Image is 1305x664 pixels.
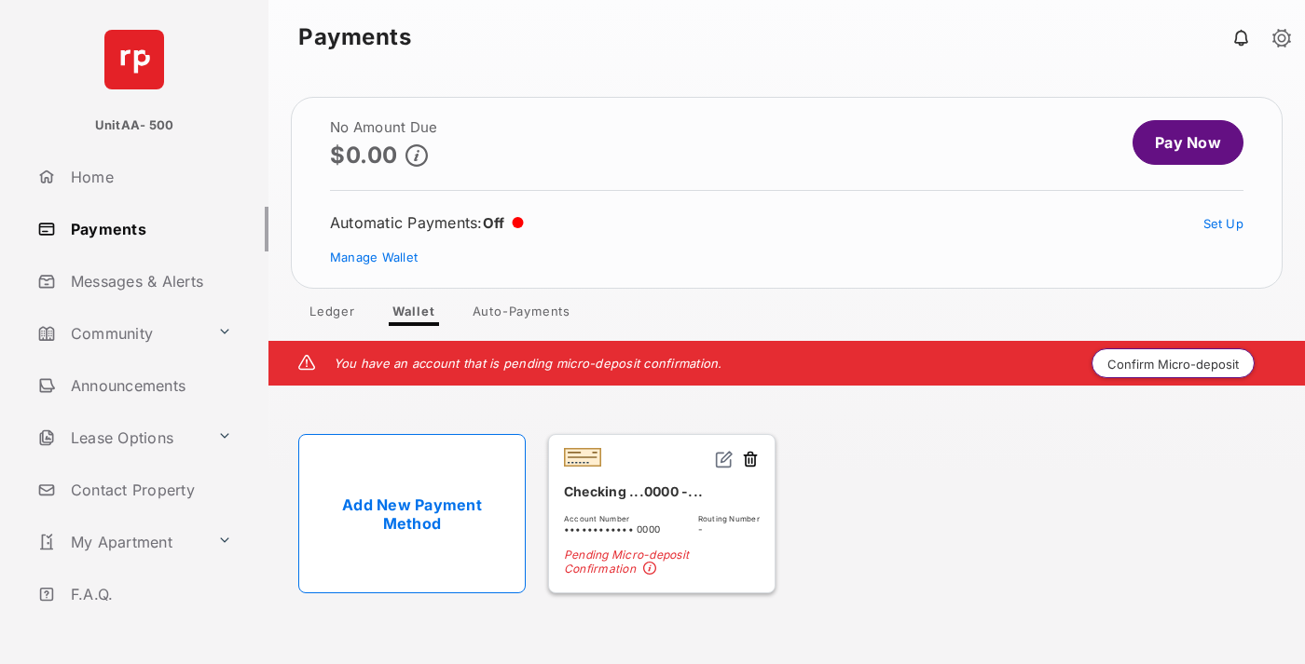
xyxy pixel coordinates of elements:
a: Contact Property [30,468,268,512]
span: •••••••••••• 0000 [564,523,660,535]
a: Lease Options [30,415,210,460]
a: Payments [30,207,268,251]
span: Routing Number [698,514,760,523]
a: Community [30,311,210,356]
button: Confirm Micro-deposit [1092,348,1255,378]
a: Home [30,155,268,199]
a: My Apartment [30,520,210,564]
span: Off [483,214,505,232]
strong: Payments [298,26,411,48]
p: UnitAA- 500 [95,116,174,135]
a: Add New Payment Method [298,434,526,593]
a: Messages & Alerts [30,259,268,304]
a: Auto-Payments [458,304,585,326]
span: - [698,523,760,535]
a: F.A.Q. [30,572,268,617]
img: svg+xml;base64,PHN2ZyB2aWV3Qm94PSIwIDAgMjQgMjQiIHdpZHRoPSIxNiIgaGVpZ2h0PSIxNiIgZmlsbD0ibm9uZSIgeG... [715,450,734,468]
a: Announcements [30,363,268,408]
div: Checking ...0000 -... [564,476,760,507]
img: svg+xml;base64,PHN2ZyB4bWxucz0iaHR0cDovL3d3dy53My5vcmcvMjAwMC9zdmciIHdpZHRoPSI2NCIgaGVpZ2h0PSI2NC... [104,30,164,89]
a: Wallet [378,304,450,326]
p: $0.00 [330,142,398,168]
div: Automatic Payments : [330,213,524,232]
a: Ledger [295,304,370,326]
a: Set Up [1203,216,1244,231]
em: You have an account that is pending micro-deposit confirmation. [334,356,722,371]
span: Pending Micro-deposit Confirmation [564,548,760,577]
span: Account Number [564,514,660,523]
a: Manage Wallet [330,250,418,264]
h2: No Amount Due [330,120,437,135]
